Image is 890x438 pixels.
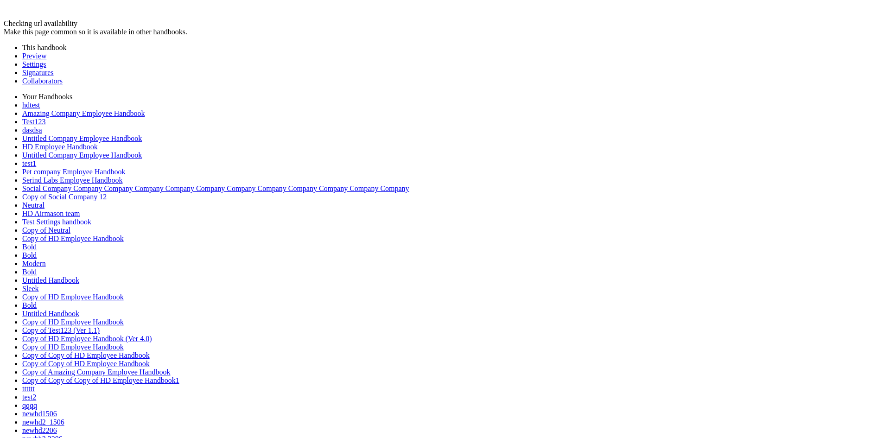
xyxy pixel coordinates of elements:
a: Copy of Social Company 12 [22,193,107,201]
a: Social Company Company Company Company Company Company Company Company Company Company Company Co... [22,184,409,192]
a: Copy of Copy of HD Employee Handbook [22,351,150,359]
a: Sleek [22,285,39,292]
li: This handbook [22,44,886,52]
a: Untitled Company Employee Handbook [22,151,142,159]
a: Bold [22,268,37,276]
a: Copy of Test123 (Ver 1.1) [22,326,100,334]
a: Collaborators [22,77,63,85]
a: tttttt [22,385,35,393]
a: Bold [22,301,37,309]
a: Copy of Copy of HD Employee Handbook [22,360,150,368]
a: Modern [22,260,46,267]
a: test1 [22,159,36,167]
a: Amazing Company Employee Handbook [22,109,145,117]
a: Copy of HD Employee Handbook [22,343,124,351]
div: Make this page common so it is available in other handbooks. [4,28,886,36]
a: HD Employee Handbook [22,143,98,151]
a: Test Settings handbook [22,218,91,226]
a: Copy of HD Employee Handbook [22,235,124,242]
a: Copy of HD Employee Handbook [22,318,124,326]
a: Signatures [22,69,54,76]
a: Copy of Amazing Company Employee Handbook [22,368,171,376]
a: Pet company Employee Handbook [22,168,126,176]
a: HD Airmason team [22,209,80,217]
a: newhd2206 [22,426,57,434]
a: Bold [22,243,37,251]
li: Your Handbooks [22,93,886,101]
span: Checking url availability [4,19,77,27]
a: qqqq [22,401,37,409]
a: Copy of HD Employee Handbook [22,293,124,301]
a: Copy of Copy of Copy of HD Employee Handbook1 [22,376,179,384]
a: newhd2_1506 [22,418,64,426]
a: Neutral [22,201,44,209]
a: Preview [22,52,46,60]
a: newhd1506 [22,410,57,418]
a: Bold [22,251,37,259]
a: Settings [22,60,46,68]
a: Copy of Neutral [22,226,70,234]
a: Untitled Handbook [22,276,79,284]
a: Test123 [22,118,45,126]
a: dasdsa [22,126,42,134]
a: Untitled Handbook [22,310,79,317]
a: Untitled Company Employee Handbook [22,134,142,142]
a: test2 [22,393,36,401]
a: Serind Labs Employee Handbook [22,176,122,184]
a: hdtest [22,101,40,109]
a: Copy of HD Employee Handbook (Ver 4.0) [22,335,152,343]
